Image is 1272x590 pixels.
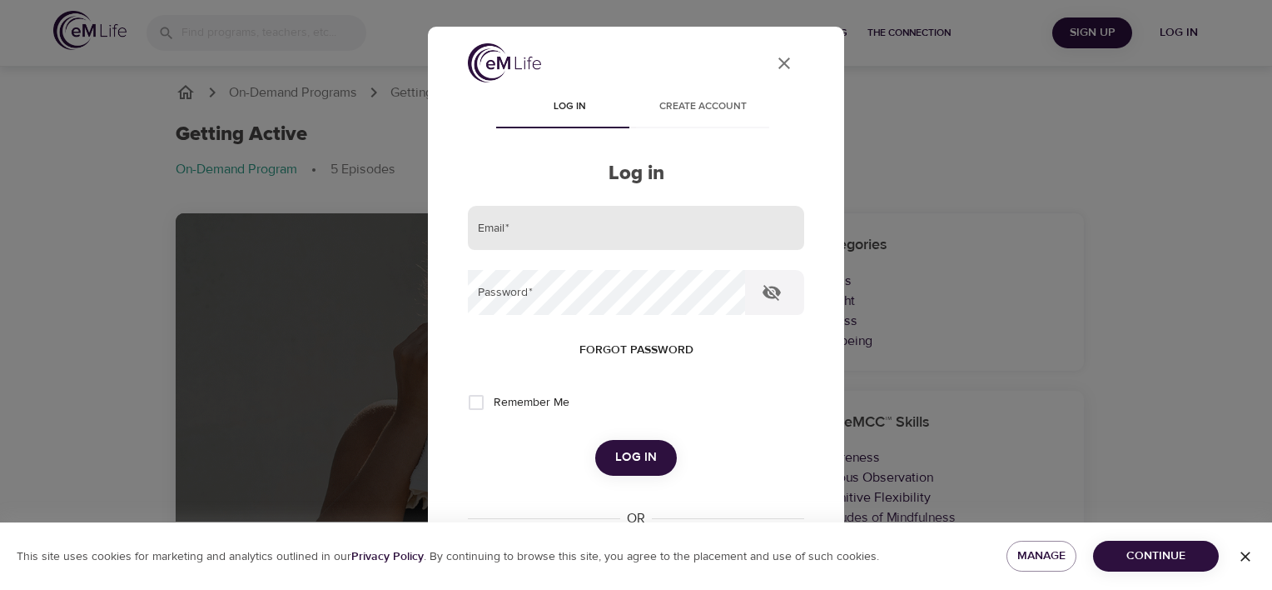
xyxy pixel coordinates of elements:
[468,88,804,128] div: disabled tabs example
[615,447,657,468] span: Log in
[1020,546,1062,567] span: Manage
[764,43,804,83] button: close
[468,162,804,186] h2: Log in
[573,335,700,366] button: Forgot password
[595,440,677,475] button: Log in
[494,394,569,412] span: Remember Me
[620,509,652,528] div: OR
[513,98,626,116] span: Log in
[468,43,541,82] img: logo
[646,98,759,116] span: Create account
[351,549,424,564] b: Privacy Policy
[579,340,693,361] span: Forgot password
[1106,546,1205,567] span: Continue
